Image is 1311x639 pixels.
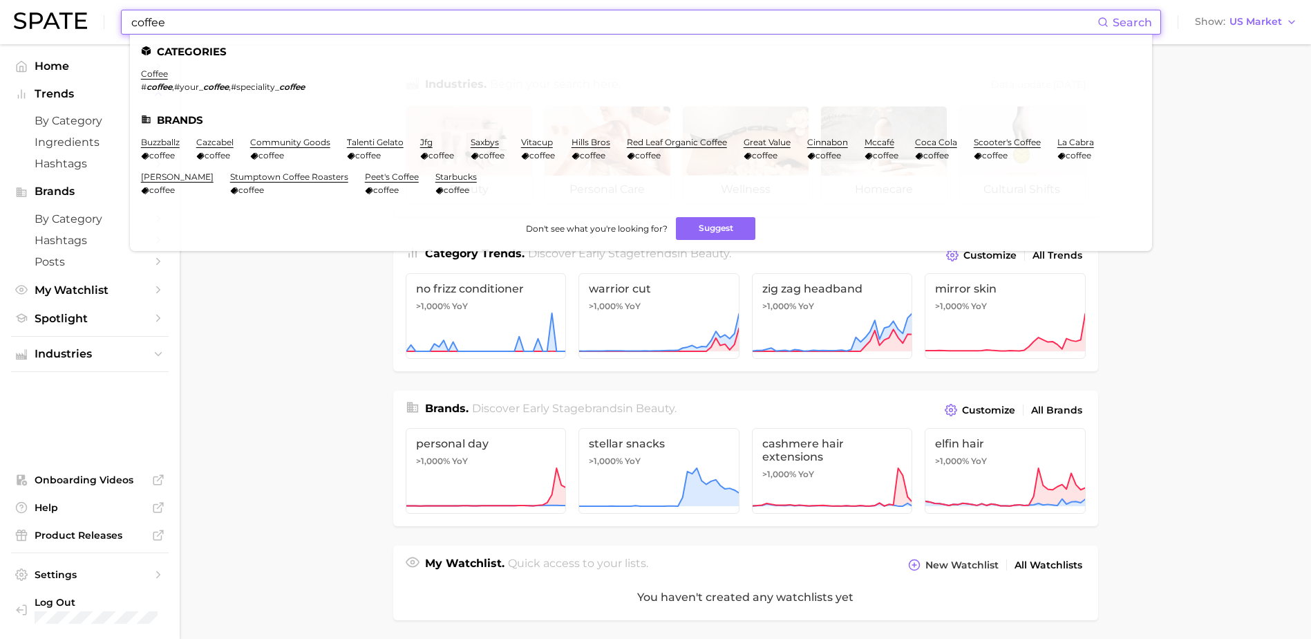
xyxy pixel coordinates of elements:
[589,282,729,295] span: warrior cut
[130,10,1097,34] input: Search here for a brand, industry, or ingredient
[925,559,999,571] span: New Watchlist
[420,137,433,147] a: jfg
[416,456,450,466] span: >1,000%
[205,150,230,160] span: coffee
[589,301,623,311] span: >1,000%
[452,456,468,467] span: YoY
[174,82,203,92] span: #your_
[35,185,145,198] span: Brands
[203,82,229,92] em: coffee
[11,279,169,301] a: My Watchlist
[578,428,739,514] a: stellar snacks>1,000% YoY
[627,137,727,147] a: red leaf organic coffee
[35,157,145,170] span: Hashtags
[279,82,305,92] em: coffee
[935,301,969,311] span: >1,000%
[636,402,675,415] span: beauty
[580,150,605,160] span: coffee
[11,344,169,364] button: Industries
[425,555,504,575] h1: My Watchlist.
[149,185,175,195] span: coffee
[971,456,987,467] span: YoY
[452,301,468,312] span: YoY
[149,150,175,160] span: coffee
[11,470,169,490] a: Onboarding Videos
[1191,13,1301,31] button: ShowUS Market
[905,555,1001,575] button: New Watchlist
[762,301,796,311] span: >1,000%
[35,312,145,325] span: Spotlight
[11,497,169,518] a: Help
[635,150,661,160] span: coffee
[35,596,181,609] span: Log Out
[35,474,145,486] span: Onboarding Videos
[572,137,610,147] a: hills bros
[1031,405,1082,416] span: All Brands
[141,82,147,92] span: #
[1066,150,1091,160] span: coffee
[11,525,169,546] a: Product Releases
[471,137,499,147] a: saxbys
[406,273,567,359] a: no frizz conditioner>1,000% YoY
[935,282,1075,295] span: mirror skin
[752,150,777,160] span: coffee
[147,82,172,92] em: coffee
[589,437,729,450] span: stellar snacks
[807,137,848,147] a: cinnabon
[35,234,145,247] span: Hashtags
[11,592,169,628] a: Log out. Currently logged in with e-mail christine.kappner@mane.com.
[393,575,1098,620] div: You haven't created any watchlists yet
[1029,246,1086,265] a: All Trends
[141,137,180,147] a: buzzballz
[1057,137,1094,147] a: la cabra
[762,469,796,479] span: >1,000%
[941,400,1018,420] button: Customize
[355,150,381,160] span: coffee
[11,84,169,104] button: Trends
[406,428,567,514] a: personal day>1,000% YoY
[11,153,169,174] a: Hashtags
[35,529,145,541] span: Product Releases
[963,250,1017,261] span: Customize
[250,137,330,147] a: community goods
[676,217,755,240] button: Suggest
[11,181,169,202] button: Brands
[444,185,469,195] span: coffee
[231,82,279,92] span: #speciality_
[11,308,169,329] a: Spotlight
[1015,559,1082,571] span: All Watchlists
[798,301,814,312] span: YoY
[141,172,214,182] a: [PERSON_NAME]
[196,137,234,147] a: cazcabel
[1032,250,1082,261] span: All Trends
[11,110,169,131] a: by Category
[625,456,641,467] span: YoY
[35,212,145,225] span: by Category
[258,150,284,160] span: coffee
[141,68,168,79] a: coffee
[11,564,169,585] a: Settings
[982,150,1008,160] span: coffee
[35,501,145,514] span: Help
[11,131,169,153] a: Ingredients
[35,284,145,297] span: My Watchlist
[935,437,1075,450] span: elfin hair
[11,55,169,77] a: Home
[744,137,791,147] a: great value
[962,405,1015,416] span: Customize
[425,402,469,415] span: Brands .
[521,137,553,147] a: vitacup
[11,208,169,230] a: by Category
[526,223,668,234] span: Don't see what you're looking for?
[425,247,525,260] span: Category Trends .
[35,136,145,149] span: Ingredients
[141,46,1141,57] li: Categories
[528,247,731,260] span: Discover Early Stage trends in .
[752,428,913,514] a: cashmere hair extensions>1,000% YoY
[11,251,169,272] a: Posts
[1028,401,1086,420] a: All Brands
[11,230,169,251] a: Hashtags
[416,282,556,295] span: no frizz conditioner
[373,185,399,195] span: coffee
[35,59,145,73] span: Home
